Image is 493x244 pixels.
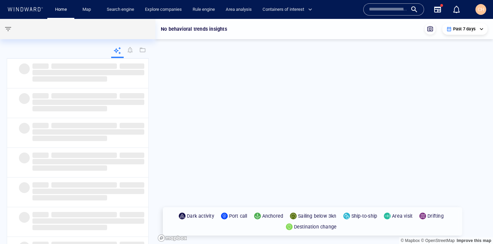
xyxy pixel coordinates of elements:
[392,212,413,220] p: Area visit
[120,63,144,69] span: ‌
[120,212,144,217] span: ‌
[51,212,117,217] span: ‌
[452,5,461,13] div: Notification center
[32,106,107,111] span: ‌
[263,6,312,13] span: Containers of interest
[19,63,30,74] span: ‌
[51,153,117,158] span: ‌
[421,238,455,243] a: OpenStreetMap
[229,212,247,220] p: Port call
[401,238,420,243] a: Mapbox
[120,93,144,99] span: ‌
[19,153,30,163] span: ‌
[104,4,137,16] a: Search engine
[120,123,144,128] span: ‌
[161,25,227,33] p: No behavioral trends insights
[51,123,117,128] span: ‌
[262,212,284,220] p: Anchored
[478,7,484,12] span: CH
[223,4,254,16] a: Area analysis
[427,212,444,220] p: Drifting
[457,238,491,243] a: Map feedback
[52,4,70,16] a: Home
[187,212,214,220] p: Dark activity
[32,136,107,141] span: ‌
[19,93,30,104] span: ‌
[32,63,49,69] span: ‌
[474,3,488,16] button: CH
[32,182,49,188] span: ‌
[32,93,49,99] span: ‌
[32,123,49,128] span: ‌
[32,225,107,230] span: ‌
[155,19,493,244] canvas: Map
[32,153,49,158] span: ‌
[80,4,96,16] a: Map
[120,153,144,158] span: ‌
[120,182,144,188] span: ‌
[32,218,144,224] span: ‌
[51,182,117,188] span: ‌
[77,4,99,16] button: Map
[51,93,117,99] span: ‌
[32,100,144,105] span: ‌
[157,234,187,242] a: Mapbox logo
[32,189,144,194] span: ‌
[142,4,184,16] a: Explore companies
[32,212,49,217] span: ‌
[32,165,107,171] span: ‌
[19,123,30,134] span: ‌
[32,129,144,135] span: ‌
[32,159,144,164] span: ‌
[32,70,144,75] span: ‌
[464,214,488,239] iframe: Chat
[453,26,475,32] p: Past 7 days
[351,212,377,220] p: Ship-to-ship
[19,182,30,193] span: ‌
[190,4,218,16] a: Rule engine
[294,223,337,231] p: Destination change
[32,195,107,200] span: ‌
[50,4,72,16] button: Home
[19,212,30,223] span: ‌
[446,26,484,32] div: Past 7 days
[298,212,336,220] p: Sailing below 3kn
[260,4,318,16] button: Containers of interest
[51,63,117,69] span: ‌
[32,76,107,82] span: ‌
